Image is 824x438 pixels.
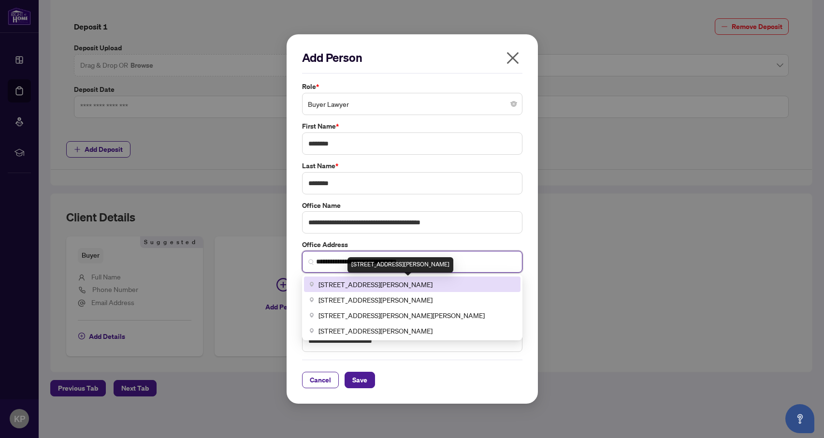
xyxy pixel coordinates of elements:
span: close [505,50,520,66]
button: Cancel [302,372,339,388]
span: close-circle [511,101,517,107]
h2: Add Person [302,50,522,65]
label: Office Name [302,200,522,211]
span: Cancel [310,372,331,388]
span: Buyer Lawyer [308,95,517,113]
span: [STREET_ADDRESS][PERSON_NAME] [318,294,433,305]
label: Office Address [302,239,522,250]
div: [STREET_ADDRESS][PERSON_NAME] [347,257,453,273]
img: search_icon [308,259,314,265]
button: Open asap [785,404,814,433]
button: Save [345,372,375,388]
span: [STREET_ADDRESS][PERSON_NAME][PERSON_NAME] [318,310,485,321]
label: First Name [302,121,522,131]
span: Save [352,372,367,388]
span: [STREET_ADDRESS][PERSON_NAME] [318,279,433,290]
label: Last Name [302,161,522,171]
span: [STREET_ADDRESS][PERSON_NAME] [318,325,433,336]
label: Role [302,81,522,92]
